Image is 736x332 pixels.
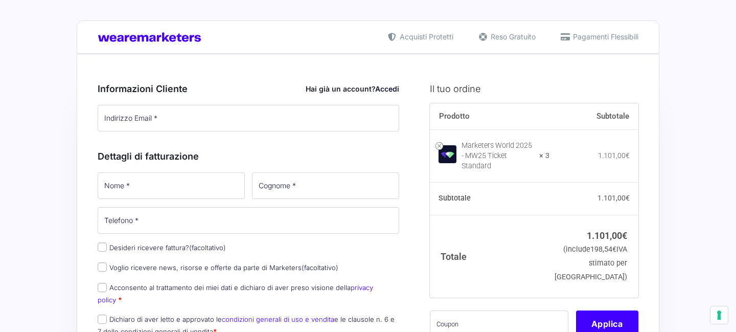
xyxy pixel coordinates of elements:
[622,230,627,241] span: €
[430,215,550,297] th: Totale
[598,151,630,160] bdi: 1.101,00
[626,151,630,160] span: €
[710,306,728,324] button: Le tue preferenze relative al consenso per le tecnologie di tracciamento
[488,31,536,42] span: Reso Gratuito
[189,244,226,252] span: (facoltativo)
[98,105,399,131] input: Indirizzo Email *
[539,151,549,161] strong: × 3
[98,262,107,272] input: Voglio ricevere news, risorse e offerte da parte di Marketers(facoltativo)
[98,242,107,252] input: Desideri ricevere fattura?(facoltativo)
[98,82,399,96] h3: Informazioni Cliente
[98,283,373,303] a: privacy policy
[570,31,638,42] span: Pagamenti Flessibili
[430,183,550,215] th: Subtotale
[397,31,453,42] span: Acquisti Protetti
[302,263,338,272] span: (facoltativo)
[252,172,399,199] input: Cognome *
[98,149,399,163] h3: Dettagli di fatturazione
[98,315,107,324] input: Dichiaro di aver letto e approvato lecondizioni generali di uso e venditae le clausole n. 6 e 7 d...
[98,263,338,272] label: Voglio ricevere news, risorse e offerte da parte di Marketers
[98,283,107,292] input: Acconsento al trattamento dei miei dati e dichiaro di aver preso visione dellaprivacy policy
[612,245,616,254] span: €
[306,83,399,94] div: Hai già un account?
[375,84,399,93] a: Accedi
[462,141,533,171] div: Marketers World 2025 - MW25 Ticket Standard
[439,145,456,163] img: Marketers World 2025 - MW25 Ticket Standard
[430,103,550,130] th: Prodotto
[98,244,226,252] label: Desideri ricevere fattura?
[549,103,638,130] th: Subtotale
[98,283,373,303] label: Acconsento al trattamento dei miei dati e dichiaro di aver preso visione della
[590,245,616,254] span: 198,54
[626,194,630,202] span: €
[222,315,334,323] a: condizioni generali di uso e vendita
[98,172,245,199] input: Nome *
[8,292,39,323] iframe: Customerly Messenger Launcher
[597,194,630,202] bdi: 1.101,00
[587,230,627,241] bdi: 1.101,00
[98,207,399,234] input: Telefono *
[430,82,638,96] h3: Il tuo ordine
[555,245,627,281] small: (include IVA stimato per [GEOGRAPHIC_DATA])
